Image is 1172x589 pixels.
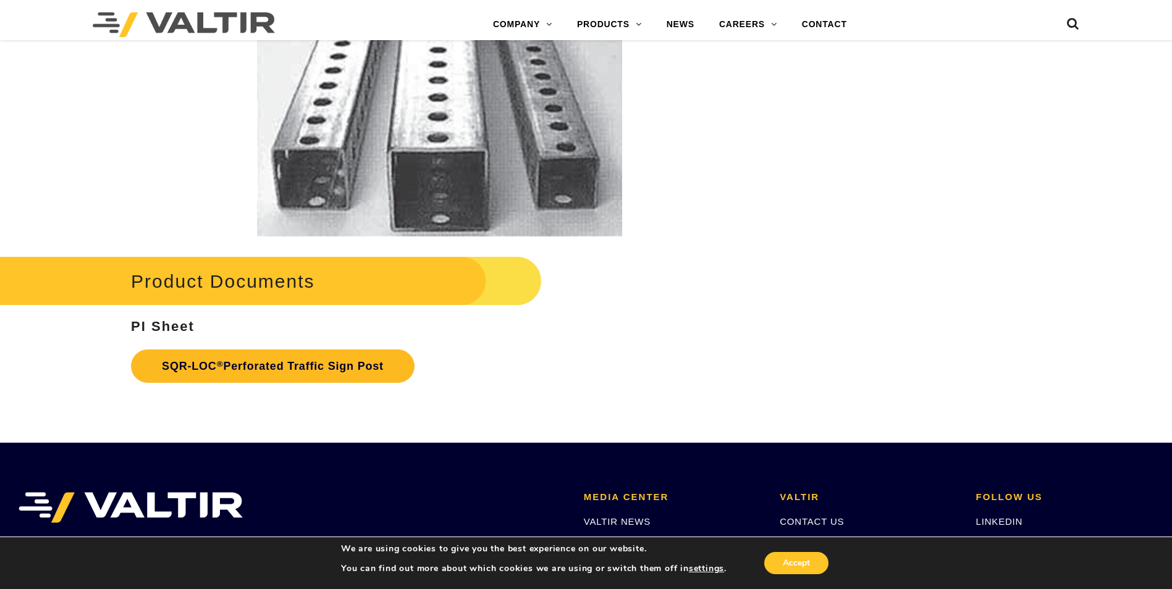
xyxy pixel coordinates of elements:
button: Accept [764,552,828,574]
a: NEWS [654,12,707,37]
h2: FOLLOW US [976,492,1153,503]
h2: VALTIR [780,492,957,503]
a: COMPANY [481,12,565,37]
sup: ® [217,359,224,369]
a: CAREERS [707,12,790,37]
a: PRODUCTS [565,12,654,37]
img: Valtir [93,12,275,37]
p: You can find out more about which cookies we are using or switch them off in . [341,563,727,574]
button: settings [689,563,724,574]
p: We are using cookies to give you the best experience on our website. [341,543,727,554]
a: CONTACT [790,12,859,37]
strong: PI Sheet [131,319,195,334]
a: VALTIR NEWS [584,516,651,527]
a: LINKEDIN [976,516,1023,527]
a: CONTACT US [780,516,844,527]
h2: MEDIA CENTER [584,492,761,503]
a: SQR-LOC®Perforated Traffic Sign Post [131,349,415,383]
img: VALTIR [19,492,243,523]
